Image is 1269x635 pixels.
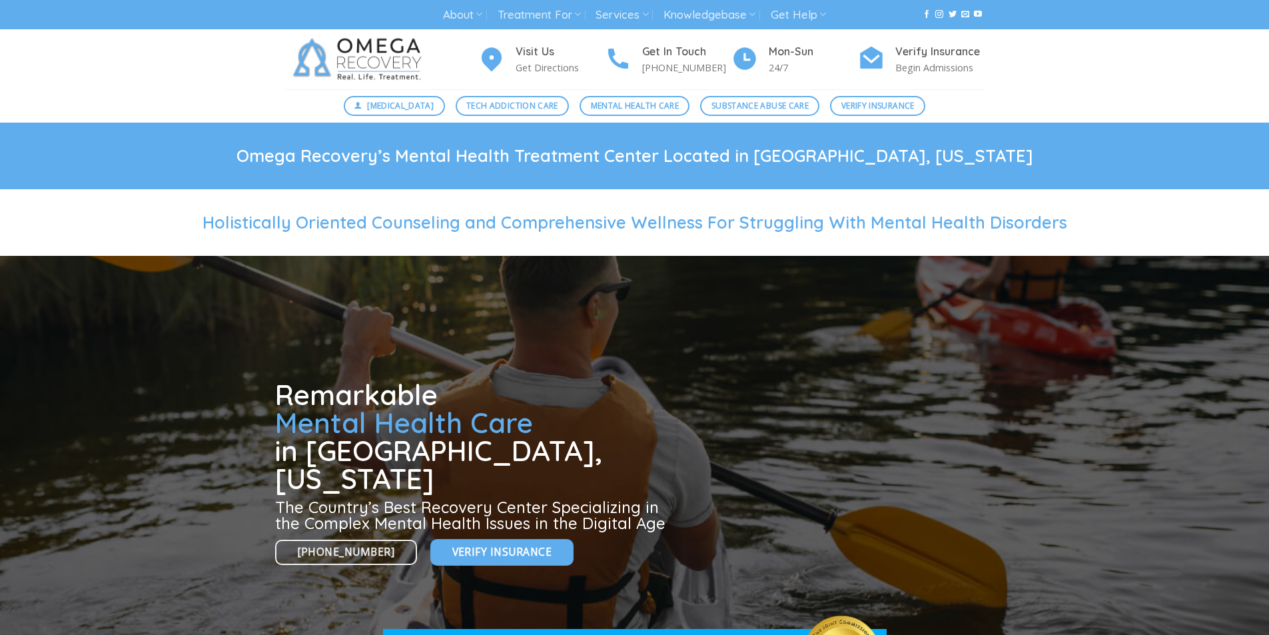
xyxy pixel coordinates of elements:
[430,539,574,565] a: Verify Insurance
[285,29,435,89] img: Omega Recovery
[642,43,731,61] h4: Get In Touch
[478,43,605,76] a: Visit Us Get Directions
[452,544,552,560] span: Verify Insurance
[596,3,648,27] a: Services
[443,3,482,27] a: About
[498,3,581,27] a: Treatment For
[923,10,931,19] a: Follow on Facebook
[841,99,915,112] span: Verify Insurance
[769,43,858,61] h4: Mon-Sun
[949,10,957,19] a: Follow on Twitter
[771,3,826,27] a: Get Help
[298,544,395,560] span: [PHONE_NUMBER]
[700,96,819,116] a: Substance Abuse Care
[858,43,985,76] a: Verify Insurance Begin Admissions
[961,10,969,19] a: Send us an email
[275,405,533,440] span: Mental Health Care
[895,60,985,75] p: Begin Admissions
[275,381,671,493] h1: Remarkable in [GEOGRAPHIC_DATA], [US_STATE]
[711,99,809,112] span: Substance Abuse Care
[663,3,755,27] a: Knowledgebase
[605,43,731,76] a: Get In Touch [PHONE_NUMBER]
[935,10,943,19] a: Follow on Instagram
[516,60,605,75] p: Get Directions
[642,60,731,75] p: [PHONE_NUMBER]
[580,96,689,116] a: Mental Health Care
[275,540,418,566] a: [PHONE_NUMBER]
[275,499,671,531] h3: The Country’s Best Recovery Center Specializing in the Complex Mental Health Issues in the Digita...
[591,99,679,112] span: Mental Health Care
[203,212,1067,233] span: Holistically Oriented Counseling and Comprehensive Wellness For Struggling With Mental Health Dis...
[456,96,570,116] a: Tech Addiction Care
[516,43,605,61] h4: Visit Us
[367,99,434,112] span: [MEDICAL_DATA]
[974,10,982,19] a: Follow on YouTube
[895,43,985,61] h4: Verify Insurance
[466,99,558,112] span: Tech Addiction Care
[830,96,925,116] a: Verify Insurance
[344,96,445,116] a: [MEDICAL_DATA]
[769,60,858,75] p: 24/7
